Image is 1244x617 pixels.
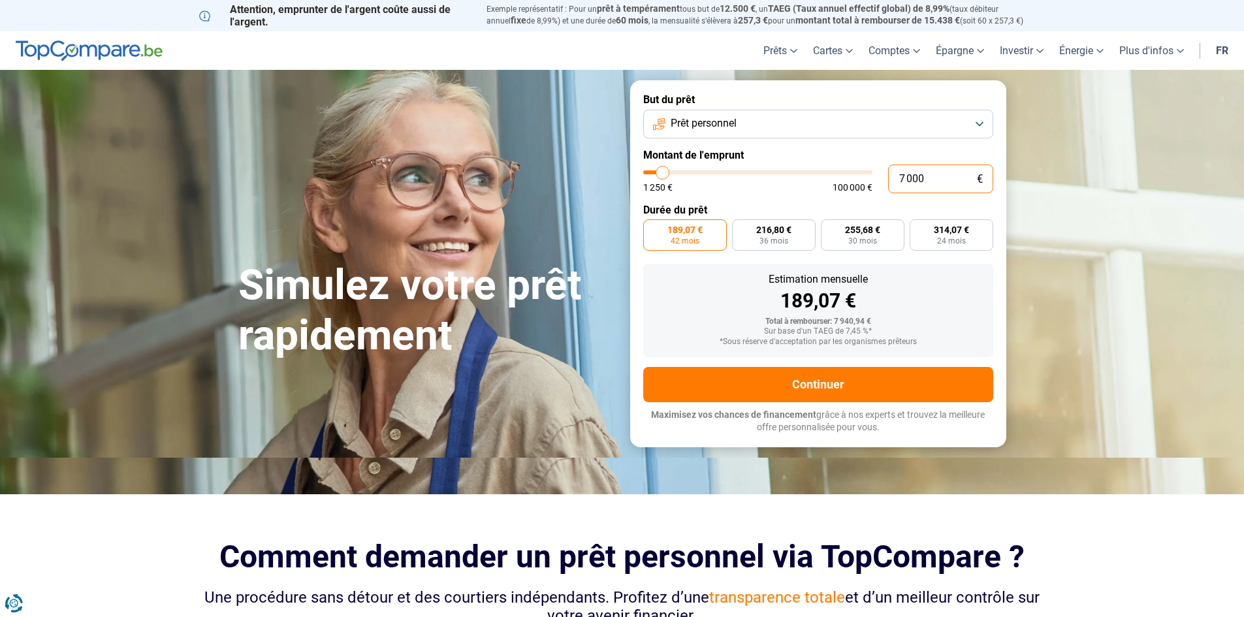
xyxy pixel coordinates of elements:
span: TAEG (Taux annuel effectif global) de 8,99% [768,3,949,14]
div: *Sous réserve d'acceptation par les organismes prêteurs [654,338,983,347]
span: 36 mois [759,237,788,245]
div: Total à rembourser: 7 940,94 € [654,317,983,326]
a: Épargne [928,31,992,70]
a: Investir [992,31,1051,70]
a: fr [1208,31,1236,70]
button: Continuer [643,367,993,402]
p: grâce à nos experts et trouvez la meilleure offre personnalisée pour vous. [643,409,993,434]
span: 255,68 € [845,225,880,234]
p: Exemple représentatif : Pour un tous but de , un (taux débiteur annuel de 8,99%) et une durée de ... [486,3,1045,27]
a: Prêts [756,31,805,70]
p: Attention, emprunter de l'argent coûte aussi de l'argent. [199,3,471,28]
a: Énergie [1051,31,1111,70]
button: Prêt personnel [643,110,993,138]
span: 1 250 € [643,183,673,192]
span: 30 mois [848,237,877,245]
h2: Comment demander un prêt personnel via TopCompare ? [199,539,1045,575]
div: 189,07 € [654,291,983,311]
span: fixe [511,15,526,25]
span: 100 000 € [833,183,872,192]
span: 189,07 € [667,225,703,234]
span: 12.500 € [720,3,756,14]
label: Montant de l'emprunt [643,149,993,161]
span: 314,07 € [934,225,969,234]
span: prêt à tempérament [597,3,680,14]
div: Estimation mensuelle [654,274,983,285]
a: Cartes [805,31,861,70]
h1: Simulez votre prêt rapidement [238,261,614,361]
div: Sur base d'un TAEG de 7,45 %* [654,327,983,336]
label: Durée du prêt [643,204,993,216]
a: Comptes [861,31,928,70]
span: 257,3 € [738,15,768,25]
span: montant total à rembourser de 15.438 € [795,15,960,25]
span: Prêt personnel [671,116,737,131]
span: € [977,174,983,185]
span: 60 mois [616,15,648,25]
a: Plus d'infos [1111,31,1192,70]
span: 42 mois [671,237,699,245]
label: But du prêt [643,93,993,106]
img: TopCompare [16,40,163,61]
span: 216,80 € [756,225,791,234]
span: 24 mois [937,237,966,245]
span: Maximisez vos chances de financement [651,409,816,420]
span: transparence totale [709,588,845,607]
